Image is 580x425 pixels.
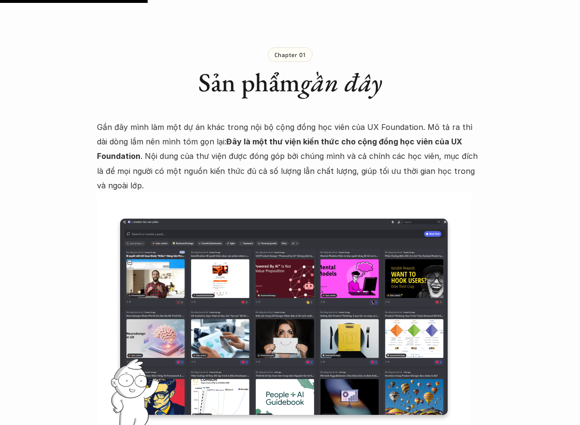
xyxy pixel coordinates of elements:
em: gần đây [300,65,382,99]
h1: Sản phẩm [97,67,483,98]
p: Gần đây mình làm một dự án khác trong nội bộ cộng đồng học viên của UX Foundation. Mô tả ra thì d... [97,120,483,193]
strong: Đây là một thư viện kiến thức cho cộng đồng học viên của UX Foundation [97,137,464,161]
p: Chapter 01 [275,51,306,58]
